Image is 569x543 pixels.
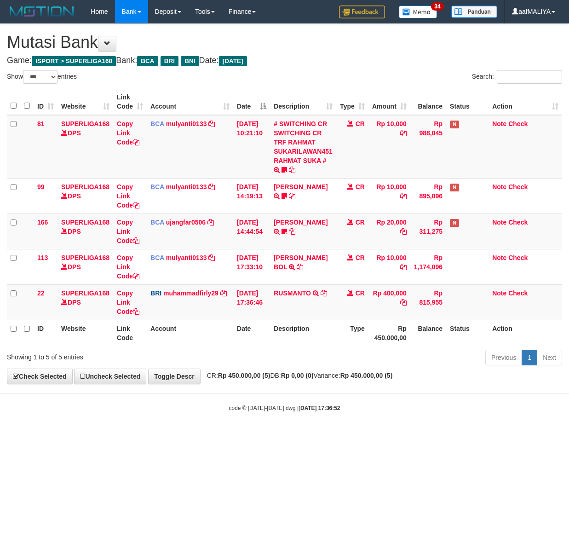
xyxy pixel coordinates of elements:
span: CR [356,289,365,297]
img: Button%20Memo.svg [399,6,437,18]
a: Check [508,289,528,297]
span: CR [356,219,365,226]
span: 113 [37,254,48,261]
a: Copy Link Code [117,289,139,315]
td: Rp 1,174,096 [410,249,446,284]
a: Copy Rp 20,000 to clipboard [400,228,407,235]
a: Copy mulyanti0133 to clipboard [208,254,215,261]
th: Description: activate to sort column ascending [270,89,336,115]
a: Note [492,120,506,127]
td: [DATE] 17:36:46 [233,284,270,320]
th: Date: activate to sort column descending [233,89,270,115]
td: [DATE] 14:44:54 [233,214,270,249]
span: BCA [150,219,164,226]
th: Type [336,320,368,346]
strong: Rp 450.000,00 (5) [340,372,393,379]
td: Rp 988,045 [410,115,446,179]
span: 166 [37,219,48,226]
span: CR [356,183,365,191]
span: BRI [150,289,161,297]
td: Rp 10,000 [368,178,410,214]
a: Check [508,120,528,127]
a: [PERSON_NAME] [274,219,328,226]
a: Check [508,219,528,226]
label: Show entries [7,70,77,84]
td: [DATE] 17:33:10 [233,249,270,284]
th: Description [270,320,336,346]
th: ID [34,320,57,346]
a: Copy Rp 400,000 to clipboard [400,299,407,306]
strong: Rp 0,00 (0) [281,372,314,379]
span: CR: DB: Variance: [202,372,393,379]
span: 81 [37,120,45,127]
a: Check [508,183,528,191]
span: Has Note [450,219,459,227]
span: BCA [150,183,164,191]
a: Note [492,254,506,261]
h4: Game: Bank: Date: [7,56,562,65]
td: DPS [57,115,113,179]
span: BCA [137,56,158,66]
a: Check [508,254,528,261]
span: 22 [37,289,45,297]
td: [DATE] 14:19:13 [233,178,270,214]
td: DPS [57,178,113,214]
a: Next [537,350,562,365]
a: Note [492,219,506,226]
th: Rp 450.000,00 [368,320,410,346]
a: Copy mulyanti0133 to clipboard [208,120,215,127]
a: mulyanti0133 [166,120,207,127]
th: Action: activate to sort column ascending [489,89,562,115]
a: Copy Link Code [117,183,139,209]
a: Copy mulyanti0133 to clipboard [208,183,215,191]
a: Copy Rp 10,000 to clipboard [400,129,407,137]
a: Copy NOVEN ELING PRAYOG to clipboard [289,228,295,235]
td: Rp 20,000 [368,214,410,249]
th: Amount: activate to sort column ascending [368,89,410,115]
a: Copy muhammadfirly29 to clipboard [220,289,227,297]
td: Rp 311,275 [410,214,446,249]
td: DPS [57,214,113,249]
select: Showentries [23,70,57,84]
td: Rp 400,000 [368,284,410,320]
a: # SWITCHING CR SWITCHING CR TRF RAHMAT SUKARILAWAN451 RAHMAT SUKA # [274,120,333,164]
a: Previous [485,350,522,365]
th: Balance [410,89,446,115]
a: SUPERLIGA168 [61,120,109,127]
a: Copy Link Code [117,254,139,280]
a: muhammadfirly29 [163,289,218,297]
a: Copy MUHAMMAD REZA to clipboard [289,192,295,200]
a: SUPERLIGA168 [61,219,109,226]
span: 99 [37,183,45,191]
a: Note [492,289,506,297]
td: Rp 10,000 [368,115,410,179]
th: Action [489,320,562,346]
th: Website [57,320,113,346]
a: Copy RUSMANTO to clipboard [321,289,327,297]
strong: Rp 450.000,00 (5) [218,372,270,379]
a: Copy # SWITCHING CR SWITCHING CR TRF RAHMAT SUKARILAWAN451 RAHMAT SUKA # to clipboard [289,166,295,173]
a: Check Selected [7,369,73,384]
td: Rp 815,955 [410,284,446,320]
span: CR [356,254,365,261]
th: Link Code [113,320,147,346]
a: [PERSON_NAME] [274,183,328,191]
h1: Mutasi Bank [7,33,562,52]
th: Account [147,320,233,346]
a: RUSMANTO [274,289,311,297]
a: Copy ujangfar0506 to clipboard [207,219,214,226]
td: Rp 10,000 [368,249,410,284]
span: Has Note [450,184,459,191]
img: panduan.png [451,6,497,18]
td: DPS [57,284,113,320]
label: Search: [472,70,562,84]
span: CR [356,120,365,127]
a: Copy Link Code [117,120,139,146]
a: Copy Rp 10,000 to clipboard [400,192,407,200]
img: MOTION_logo.png [7,5,77,18]
span: [DATE] [219,56,247,66]
th: Date [233,320,270,346]
a: Toggle Descr [148,369,201,384]
a: Copy Rp 10,000 to clipboard [400,263,407,271]
a: SUPERLIGA168 [61,183,109,191]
